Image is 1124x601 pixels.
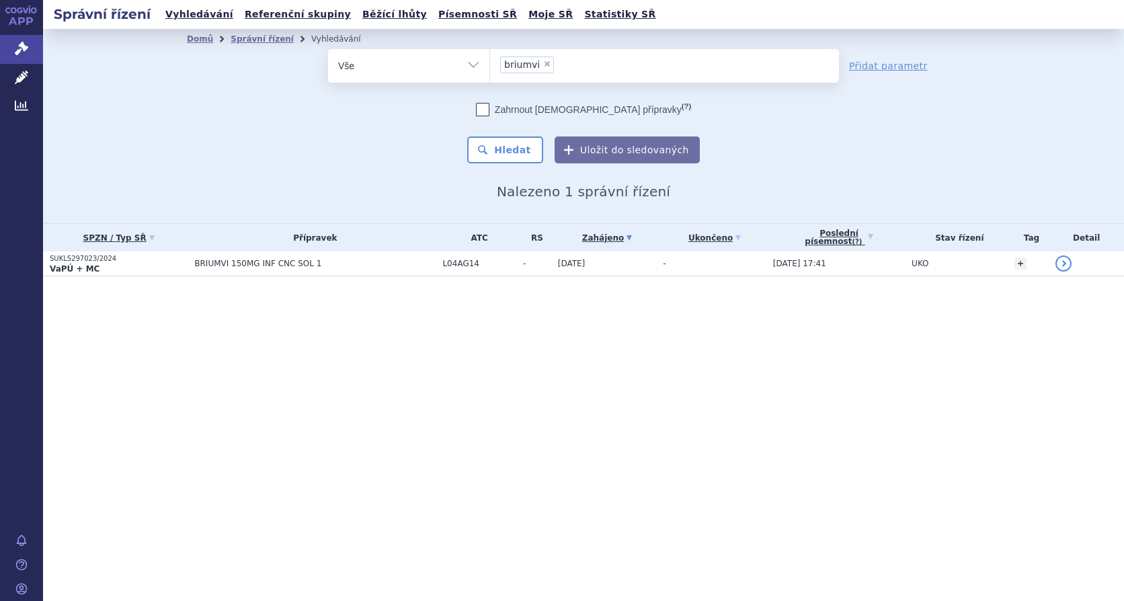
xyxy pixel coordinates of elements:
[912,259,928,268] span: UKO
[1055,255,1072,272] a: detail
[50,229,188,247] a: SPZN / Typ SŘ
[1014,257,1027,270] a: +
[773,259,826,268] span: [DATE] 17:41
[849,59,928,73] a: Přidat parametr
[1008,224,1049,251] th: Tag
[50,264,99,274] strong: VaPÚ + MC
[905,224,1008,251] th: Stav řízení
[241,5,355,24] a: Referenční skupiny
[194,259,436,268] span: BRIUMVI 150MG INF CNC SOL 1
[476,103,691,116] label: Zahrnout [DEMOGRAPHIC_DATA] přípravky
[231,34,294,44] a: Správní řízení
[467,136,543,163] button: Hledat
[580,5,659,24] a: Statistiky SŘ
[663,229,766,247] a: Ukončeno
[773,224,905,251] a: Poslednípísemnost(?)
[358,5,431,24] a: Běžící lhůty
[543,60,551,68] span: ×
[523,259,551,268] span: -
[434,5,521,24] a: Písemnosti SŘ
[311,29,378,49] li: Vyhledávání
[50,254,188,264] p: SUKLS297023/2024
[852,238,862,246] abbr: (?)
[161,5,237,24] a: Vyhledávání
[442,259,516,268] span: L04AG14
[524,5,577,24] a: Moje SŘ
[555,136,700,163] button: Uložit do sledovaných
[436,224,516,251] th: ATC
[504,60,540,69] span: briumvi
[43,5,161,24] h2: Správní řízení
[187,34,213,44] a: Domů
[188,224,436,251] th: Přípravek
[682,102,691,111] abbr: (?)
[1049,224,1124,251] th: Detail
[558,56,565,73] input: briumvi
[558,229,657,247] a: Zahájeno
[558,259,586,268] span: [DATE]
[497,184,670,200] span: Nalezeno 1 správní řízení
[516,224,551,251] th: RS
[663,259,666,268] span: -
